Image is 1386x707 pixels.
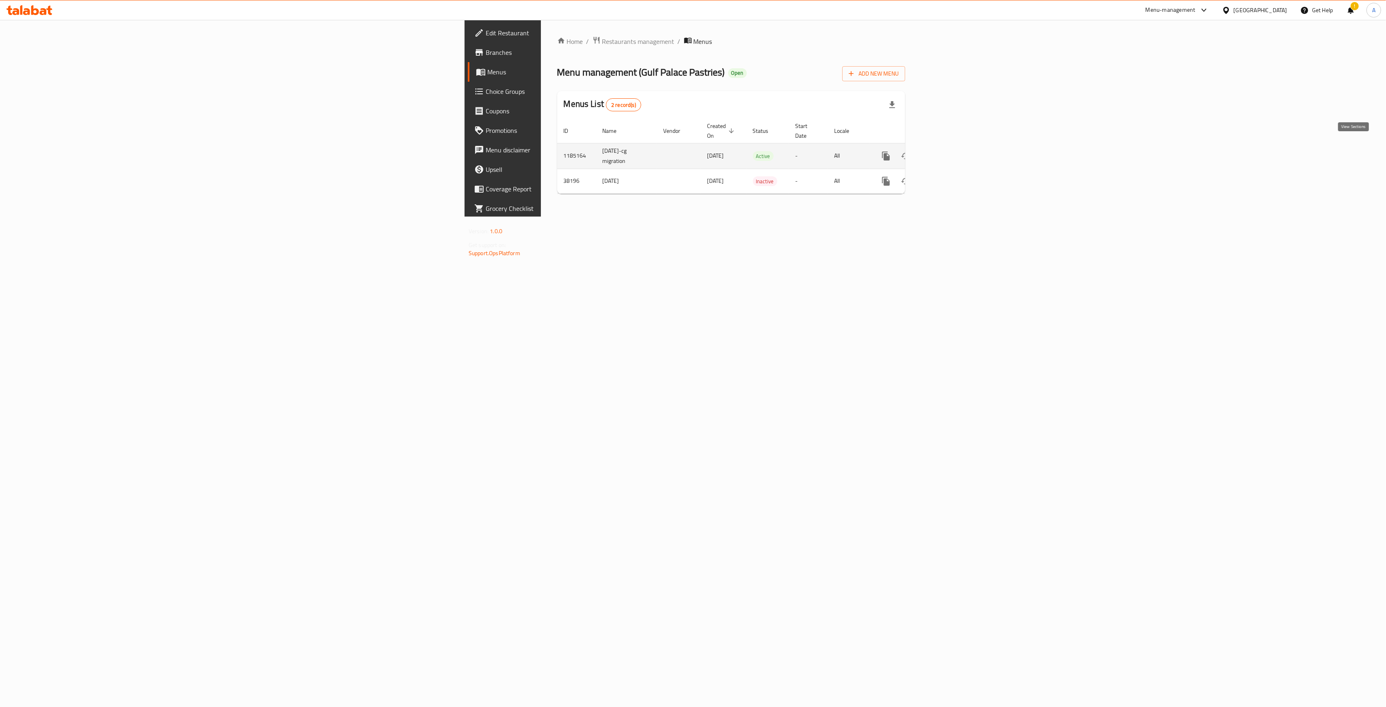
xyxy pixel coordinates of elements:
span: Name [603,126,627,136]
span: Version: [469,226,489,236]
h2: Menus List [564,98,641,111]
button: Change Status [896,146,915,166]
td: All [828,143,870,169]
div: Export file [882,95,902,115]
span: [DATE] [707,150,724,161]
a: Branches [468,43,696,62]
span: Promotions [486,126,690,135]
span: Coupons [486,106,690,116]
span: Get support on: [469,240,506,250]
span: Created On [707,121,737,141]
a: Menu disclaimer [468,140,696,160]
td: - [789,169,828,193]
div: Open [728,68,747,78]
div: Inactive [753,176,777,186]
span: [DATE] [707,176,724,186]
span: 2 record(s) [606,101,641,109]
table: enhanced table [557,119,961,194]
span: 1.0.0 [490,226,502,236]
span: Add New Menu [849,69,899,79]
a: Choice Groups [468,82,696,101]
a: Edit Restaurant [468,23,696,43]
span: Open [728,69,747,76]
a: Promotions [468,121,696,140]
span: Active [753,152,774,161]
button: Change Status [896,171,915,191]
span: Grocery Checklist [486,204,690,213]
span: Vendor [664,126,691,136]
a: Grocery Checklist [468,199,696,218]
a: Upsell [468,160,696,179]
td: - [789,143,828,169]
span: A [1372,6,1375,15]
span: Coverage Report [486,184,690,194]
span: Menus [694,37,712,46]
span: Menus [487,67,690,77]
span: Status [753,126,779,136]
button: more [876,146,896,166]
span: Menu disclaimer [486,145,690,155]
span: Locale [835,126,860,136]
a: Menus [468,62,696,82]
a: Coverage Report [468,179,696,199]
button: more [876,171,896,191]
span: Inactive [753,177,777,186]
button: Add New Menu [842,66,905,81]
span: Branches [486,48,690,57]
a: Coupons [468,101,696,121]
span: Edit Restaurant [486,28,690,38]
div: Menu-management [1146,5,1196,15]
span: ID [564,126,579,136]
th: Actions [870,119,961,143]
nav: breadcrumb [557,36,905,47]
span: Menu management ( Gulf Palace Pastries ) [557,63,725,81]
span: Upsell [486,165,690,174]
span: Choice Groups [486,87,690,96]
span: Start Date [796,121,818,141]
div: Total records count [606,98,641,111]
div: [GEOGRAPHIC_DATA] [1234,6,1287,15]
td: All [828,169,870,193]
a: Support.OpsPlatform [469,248,520,258]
